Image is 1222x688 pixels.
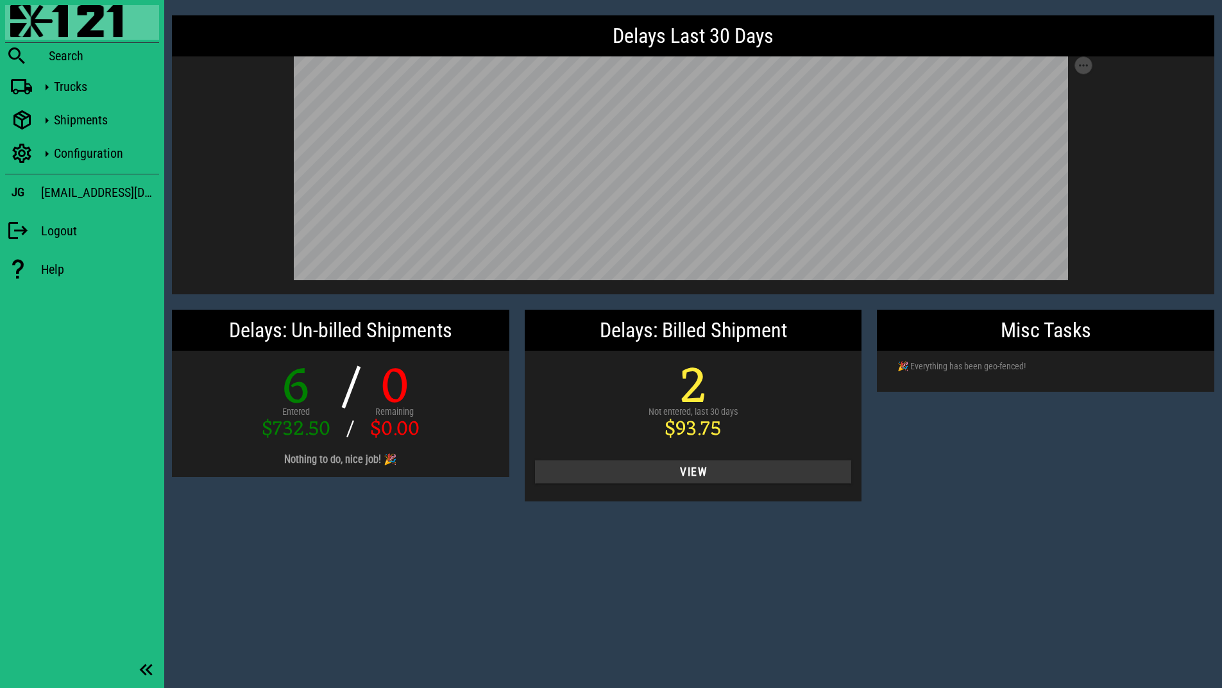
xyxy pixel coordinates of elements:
[41,223,159,239] div: Logout
[5,251,159,287] a: Help
[294,56,1092,284] div: Vega visualization
[535,460,852,483] button: View
[649,364,738,415] div: 2
[262,364,330,415] div: 6
[340,419,361,440] div: /
[877,310,1214,351] div: Misc Tasks
[887,351,1166,382] td: 🎉 Everything has been geo-fenced!
[370,364,420,415] div: 0
[370,405,420,419] div: Remaining
[49,48,159,63] div: Search
[172,310,509,351] div: Delays: Un-billed Shipments
[262,419,330,440] div: $732.50
[545,466,842,478] span: View
[10,5,123,37] img: 87f0f0e.png
[12,185,24,199] h3: JG
[54,112,154,128] div: Shipments
[54,146,154,161] div: Configuration
[41,262,159,277] div: Help
[41,182,159,203] div: [EMAIL_ADDRESS][DOMAIN_NAME]
[284,453,396,467] h3: Nothing to do, nice job! 🎉
[525,310,862,351] div: Delays: Billed Shipment
[5,5,159,40] a: Blackfly
[172,15,1214,56] div: Delays Last 30 Days
[649,419,738,440] div: $93.75
[54,79,154,94] div: Trucks
[649,405,738,419] div: Not entered, last 30 days
[370,419,420,440] div: $0.00
[340,364,361,415] div: /
[262,405,330,419] div: Entered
